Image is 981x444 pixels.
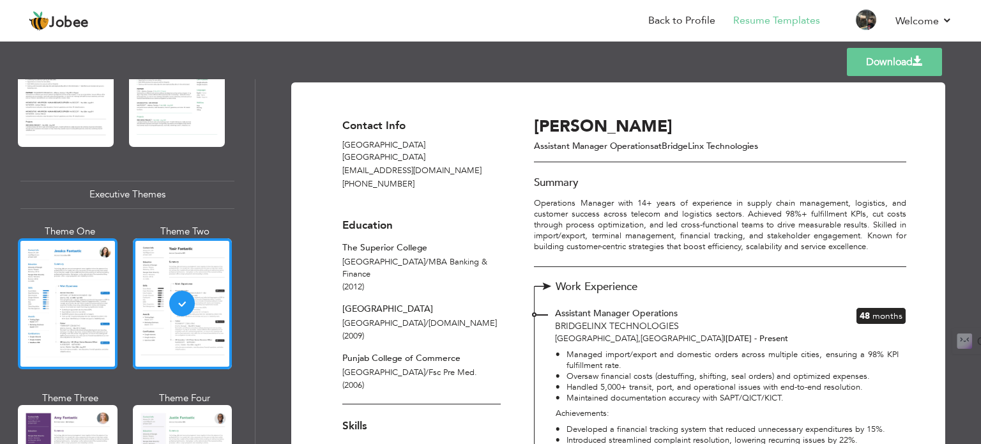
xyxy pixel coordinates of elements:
[555,307,678,319] span: Assistant Manager Operations
[648,13,715,28] a: Back to Profile
[556,424,885,435] li: Developed a financial tracking system that reduced unnecessary expenditures by 15%.
[425,367,429,378] span: /
[342,139,501,164] p: [GEOGRAPHIC_DATA] [GEOGRAPHIC_DATA]
[342,303,501,316] div: [GEOGRAPHIC_DATA]
[733,13,820,28] a: Resume Templates
[556,281,664,293] span: Work Experience
[20,392,120,405] div: Theme Three
[342,367,477,378] span: [GEOGRAPHIC_DATA] Fsc Pre Med.
[342,352,501,365] div: Punjab College of Commerce
[425,318,429,329] span: /
[556,393,899,404] li: Maintained documentation accuracy with SAPT/QICT/KICT.
[556,371,899,382] li: Oversaw financial costs (destuffing, shifting, seal orders) and optimized expenses.
[342,220,501,232] h3: Education
[425,256,429,268] span: /
[342,379,364,391] span: (2006)
[29,11,89,31] a: Jobee
[342,120,501,132] h3: Contact Info
[29,11,49,31] img: jobee.io
[555,333,724,344] span: [GEOGRAPHIC_DATA] [GEOGRAPHIC_DATA]
[49,16,89,30] span: Jobee
[534,118,813,137] h3: [PERSON_NAME]
[654,140,662,152] span: at
[534,177,906,189] h3: Summary
[872,310,902,322] span: Months
[556,349,899,371] li: Managed import/export and domestic orders across multiple cities, ensuring a 98% KPI fulfillment ...
[342,420,501,433] h3: Skills
[342,281,364,293] span: (2012)
[342,241,501,255] div: The Superior College
[342,256,487,280] span: [GEOGRAPHIC_DATA] MBA Banking & Finance
[638,333,641,344] span: ,
[895,13,952,29] a: Welcome
[342,178,501,191] p: [PHONE_NUMBER]
[847,48,942,76] a: Download
[534,140,813,153] p: Assistant Manager Operations BridgeLinx Technologies
[20,225,120,238] div: Theme One
[135,225,235,238] div: Theme Two
[342,318,497,329] span: [GEOGRAPHIC_DATA] [DOMAIN_NAME]
[534,198,906,252] p: Operations Manager with 14+ years of experience in supply chain management, logistics, and custom...
[856,10,876,30] img: Profile Img
[342,165,501,178] p: [EMAIL_ADDRESS][DOMAIN_NAME]
[724,333,788,344] span: [DATE] - Present
[555,320,679,332] span: BridgeLinx Technologies
[20,181,234,208] div: Executive Themes
[342,330,364,342] span: (2009)
[724,333,726,344] span: |
[135,392,235,405] div: Theme Four
[860,310,870,322] span: 48
[556,382,899,393] li: Handled 5,000+ transit, port, and operational issues with end-to-end resolution.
